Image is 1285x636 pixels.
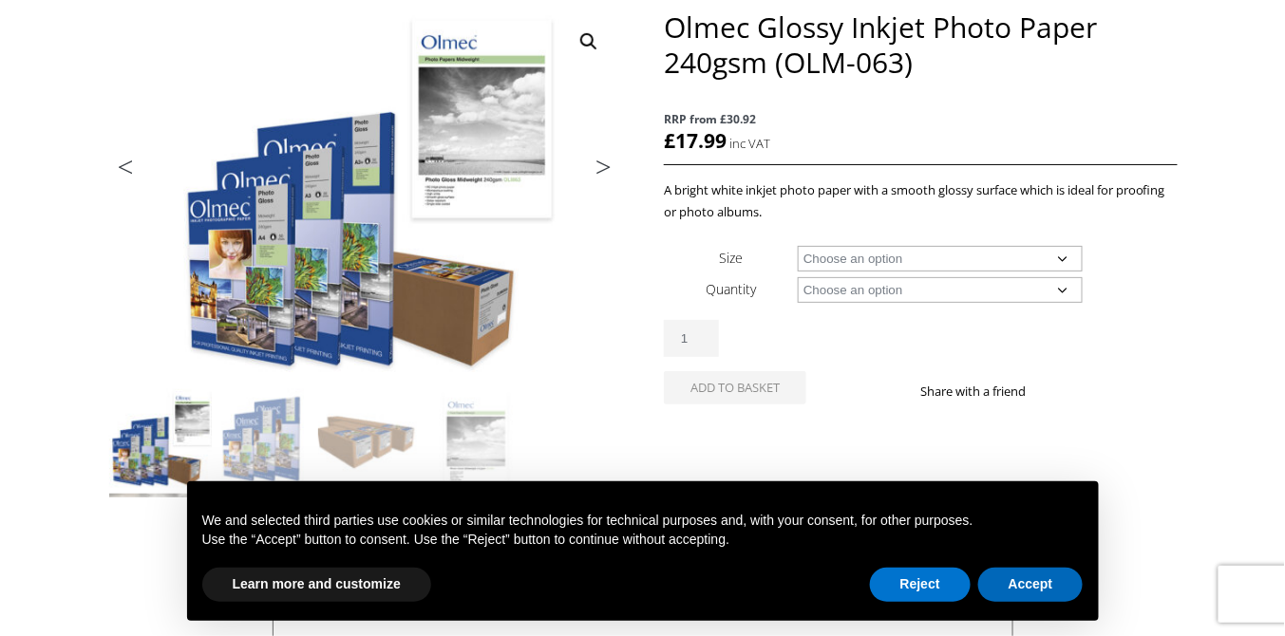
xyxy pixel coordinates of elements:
[318,389,421,492] img: Olmec Glossy Inkjet Photo Paper 240gsm (OLM-063) - Image 3
[423,389,525,492] img: Olmec Glossy Inkjet Photo Paper 240gsm (OLM-063) - Image 4
[572,25,606,59] a: View full-screen image gallery
[202,531,1084,550] p: Use the “Accept” button to consent. Use the “Reject” button to continue without accepting.
[664,9,1177,80] h1: Olmec Glossy Inkjet Photo Paper 240gsm (OLM-063)
[664,108,1177,130] span: RRP from £30.92
[202,568,431,602] button: Learn more and customize
[664,127,675,154] span: £
[664,371,806,404] button: Add to basket
[664,127,727,154] bdi: 17.99
[920,381,1049,402] p: Share with a friend
[664,320,719,357] input: Product quantity
[1094,383,1109,399] img: email sharing button
[706,280,756,298] label: Quantity
[1049,383,1064,399] img: facebook sharing button
[214,389,316,492] img: Olmec Glossy Inkjet Photo Paper 240gsm (OLM-063) - Image 2
[664,179,1177,223] p: A bright white inkjet photo paper with a smooth glossy surface which is ideal for proofing or pho...
[719,249,743,267] label: Size
[978,568,1084,602] button: Accept
[109,494,212,596] img: Olmec Glossy Inkjet Photo Paper 240gsm (OLM-063) - Image 5
[202,512,1084,531] p: We and selected third parties use cookies or similar technologies for technical purposes and, wit...
[1071,383,1087,399] img: twitter sharing button
[109,389,212,492] img: Olmec Glossy Inkjet Photo Paper 240gsm (OLM-063)
[870,568,971,602] button: Reject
